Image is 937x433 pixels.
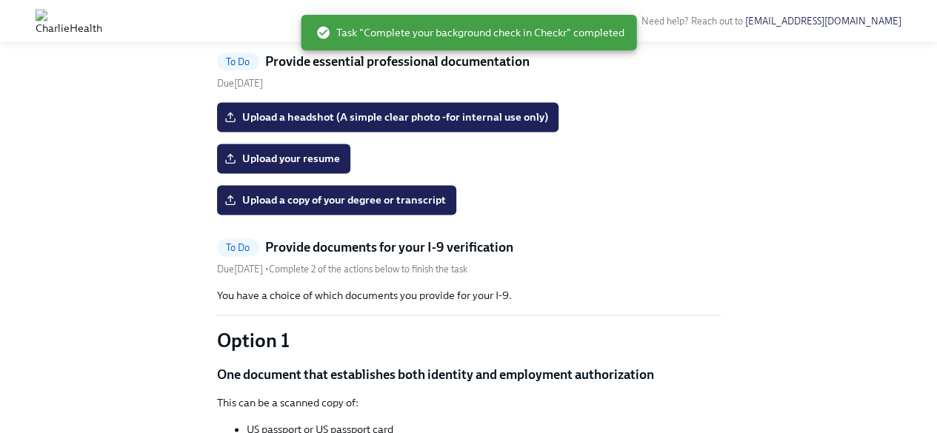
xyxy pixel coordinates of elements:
span: Upload your resume [227,151,340,166]
p: One document that establishes both identity and employment authorization [217,366,721,383]
span: Task "Complete your background check in Checkr" completed [316,25,624,40]
h5: Provide essential professional documentation [265,53,530,70]
span: To Do [217,56,259,67]
span: Need help? Reach out to [641,16,901,27]
a: [EMAIL_ADDRESS][DOMAIN_NAME] [745,16,901,27]
label: Upload your resume [217,144,350,173]
span: Upload a headshot (A simple clear photo -for internal use only) [227,110,548,124]
h5: Provide documents for your I-9 verification [265,238,513,256]
span: Friday, September 5th 2025, 10:00 am [217,78,263,89]
span: To Do [217,242,259,253]
span: Upload a copy of your degree or transcript [227,192,446,207]
a: To DoProvide documents for your I-9 verificationDue[DATE] •Complete 2 of the actions below to fin... [217,238,721,276]
a: To DoProvide essential professional documentationDue[DATE] [217,53,721,90]
p: Option 1 [217,327,721,354]
p: This can be a scanned copy of: [217,395,721,410]
label: Upload a headshot (A simple clear photo -for internal use only) [217,102,558,132]
div: • Complete 2 of the actions below to finish the task [217,262,467,276]
span: Friday, September 5th 2025, 10:00 am [217,264,265,275]
label: Upload a copy of your degree or transcript [217,185,456,215]
img: CharlieHealth [36,9,102,33]
p: You have a choice of which documents you provide for your I-9. [217,288,721,303]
